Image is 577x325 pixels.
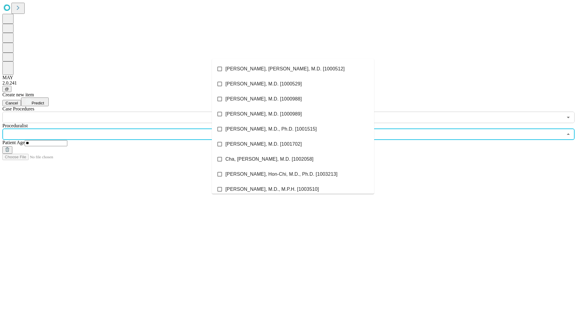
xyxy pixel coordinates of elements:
[21,97,49,106] button: Predict
[225,156,313,163] span: Cha, [PERSON_NAME], M.D. [1002058]
[225,125,317,133] span: [PERSON_NAME], M.D., Ph.D. [1001515]
[2,100,21,106] button: Cancel
[2,92,34,97] span: Create new item
[2,86,11,92] button: @
[5,101,18,105] span: Cancel
[2,80,575,86] div: 2.0.241
[225,186,319,193] span: [PERSON_NAME], M.D., M.P.H. [1003510]
[225,110,302,118] span: [PERSON_NAME], M.D. [1000989]
[225,80,302,88] span: [PERSON_NAME], M.D. [1000529]
[2,106,34,111] span: Scheduled Procedure
[225,171,337,178] span: [PERSON_NAME], Hon-Chi, M.D., Ph.D. [1003213]
[5,87,9,91] span: @
[564,113,572,122] button: Open
[225,95,302,103] span: [PERSON_NAME], M.D. [1000988]
[2,75,575,80] div: MAY
[225,65,345,73] span: [PERSON_NAME], [PERSON_NAME], M.D. [1000512]
[2,140,25,145] span: Patient Age
[564,130,572,138] button: Close
[2,123,28,128] span: Proceduralist
[32,101,44,105] span: Predict
[225,141,302,148] span: [PERSON_NAME], M.D. [1001702]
